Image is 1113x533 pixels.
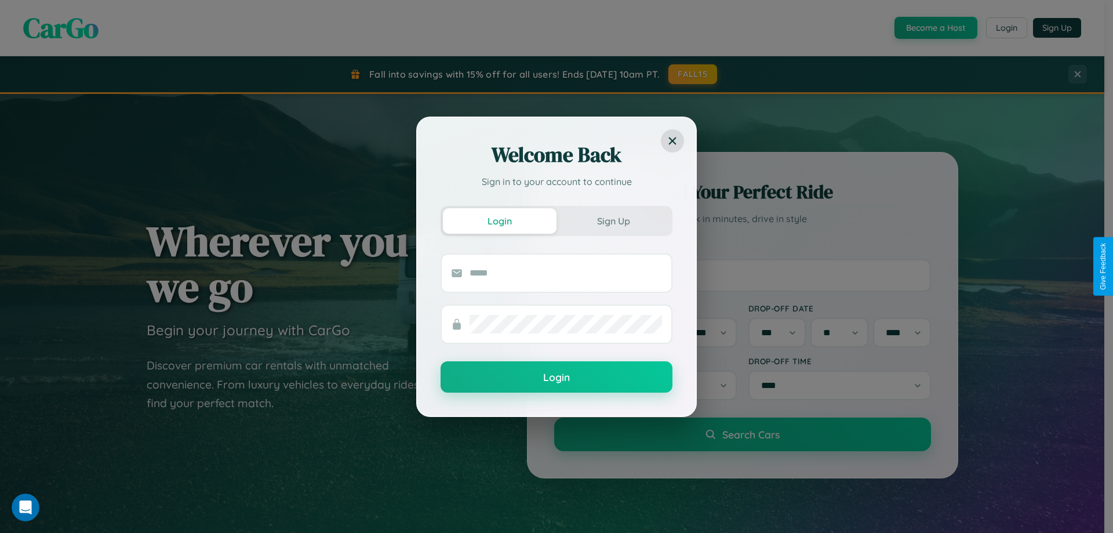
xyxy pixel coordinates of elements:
[443,208,556,234] button: Login
[441,361,672,393] button: Login
[441,141,672,169] h2: Welcome Back
[12,494,39,521] iframe: Intercom live chat
[1099,243,1107,290] div: Give Feedback
[441,175,672,188] p: Sign in to your account to continue
[556,208,670,234] button: Sign Up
